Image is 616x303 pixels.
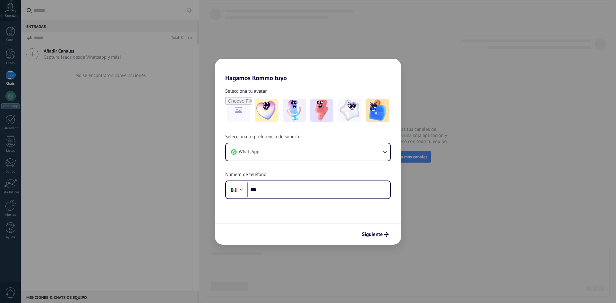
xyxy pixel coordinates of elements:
[225,172,266,178] span: Número de teléfono
[239,149,259,155] span: WhatsApp
[283,99,306,122] img: -2.jpeg
[338,99,361,122] img: -4.jpeg
[362,232,383,237] span: Siguiente
[366,99,389,122] img: -5.jpeg
[310,99,333,122] img: -3.jpeg
[255,99,278,122] img: -1.jpeg
[215,59,401,82] h2: Hagamos Kommo tuyo
[228,183,240,197] div: Mexico: + 52
[359,229,391,240] button: Siguiente
[226,143,390,161] button: WhatsApp
[225,88,267,95] span: Selecciona tu avatar
[225,134,300,140] span: Selecciona tu preferencia de soporte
